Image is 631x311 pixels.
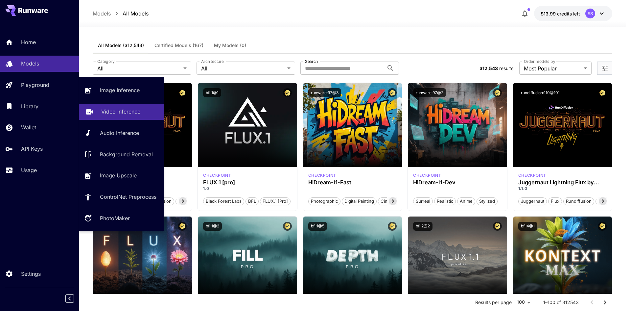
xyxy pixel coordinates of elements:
div: HiDream Dev [413,172,441,178]
p: Audio Inference [100,129,139,137]
p: Models [93,10,111,17]
p: Playground [21,81,49,89]
button: $13.99048 [534,6,612,21]
p: PhotoMaker [100,214,130,222]
span: Realistic [434,198,456,205]
h3: HiDream-I1-Fast [308,179,397,186]
p: Library [21,102,38,110]
button: Collapse sidebar [65,294,74,303]
p: 1.0 [203,186,292,192]
a: Image Inference [79,82,164,98]
button: Certified Model – Vetted for best performance and includes a commercial license. [388,88,397,97]
label: Category [97,59,115,64]
span: All [201,65,285,72]
button: Certified Model – Vetted for best performance and includes a commercial license. [283,222,292,231]
button: Certified Model – Vetted for best performance and includes a commercial license. [283,88,292,97]
button: Certified Model – Vetted for best performance and includes a commercial license. [493,222,502,231]
button: bfl:2@2 [413,222,432,231]
span: Black Forest Labs [203,198,244,205]
p: 1–100 of 312543 [543,299,579,306]
button: Certified Model – Vetted for best performance and includes a commercial license. [388,222,397,231]
span: Photographic [309,198,340,205]
button: bfl:1@2 [203,222,222,231]
p: checkpoint [203,172,231,178]
p: Background Removal [100,150,153,158]
p: Settings [21,270,41,278]
p: checkpoint [518,172,546,178]
div: FLUX.1 D [518,172,546,178]
button: Open more filters [601,64,609,72]
span: rundiffusion [564,198,594,205]
button: runware:97@2 [413,88,446,97]
button: Certified Model – Vetted for best performance and includes a commercial license. [178,222,187,231]
button: runware:97@3 [308,88,341,97]
button: rundiffusion:110@101 [518,88,562,97]
span: Most Popular [524,65,581,72]
a: Audio Inference [79,125,164,141]
span: juggernaut [519,198,547,205]
a: Video Inference [79,104,164,120]
div: 100 [514,298,533,307]
span: flux [549,198,562,205]
p: Video Inference [101,108,140,116]
label: Order models by [524,59,555,64]
span: All Models (312,543) [98,42,144,48]
button: Certified Model – Vetted for best performance and includes a commercial license. [598,222,607,231]
p: Home [21,38,36,46]
button: Certified Model – Vetted for best performance and includes a commercial license. [178,88,187,97]
button: bfl:1@1 [203,88,221,97]
span: Digital Painting [342,198,376,205]
div: SS [585,9,595,18]
button: bfl:4@1 [518,222,537,231]
span: Surreal [413,198,432,205]
span: Stylized [477,198,497,205]
label: Search [305,59,318,64]
p: All Models [123,10,149,17]
h3: Juggernaut Lightning Flux by RunDiffusion [518,179,607,186]
span: Cinematic [378,198,403,205]
div: $13.99048 [541,10,580,17]
span: BFL [246,198,258,205]
span: Certified Models (167) [154,42,203,48]
div: Collapse sidebar [70,293,79,304]
p: 1.1.0 [518,186,607,192]
span: credits left [557,11,580,16]
span: My Models (0) [214,42,246,48]
p: Wallet [21,123,36,131]
span: 312,543 [479,65,498,71]
p: Image Inference [100,86,140,94]
p: Image Upscale [100,171,137,179]
a: Background Removal [79,146,164,162]
label: Architecture [201,59,223,64]
span: FLUX.1 [pro] [260,198,290,205]
button: bfl:1@5 [308,222,327,231]
a: PhotoMaker [79,210,164,226]
h3: FLUX.1 [pro] [203,179,292,186]
span: schnell [596,198,615,205]
a: Image Upscale [79,168,164,184]
nav: breadcrumb [93,10,149,17]
p: checkpoint [413,172,441,178]
button: Go to next page [598,296,612,309]
span: pro [176,198,187,205]
span: All [97,65,181,72]
p: Results per page [475,299,512,306]
a: ControlNet Preprocess [79,189,164,205]
p: ControlNet Preprocess [100,193,156,201]
p: checkpoint [308,172,336,178]
span: $13.99 [541,11,557,16]
span: Anime [457,198,475,205]
div: fluxpro [203,172,231,178]
p: API Keys [21,145,43,153]
h3: HiDream-I1-Dev [413,179,502,186]
button: Certified Model – Vetted for best performance and includes a commercial license. [598,88,607,97]
p: Usage [21,166,37,174]
p: Models [21,60,39,67]
button: Certified Model – Vetted for best performance and includes a commercial license. [493,88,502,97]
span: results [499,65,513,71]
div: HiDream Fast [308,172,336,178]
